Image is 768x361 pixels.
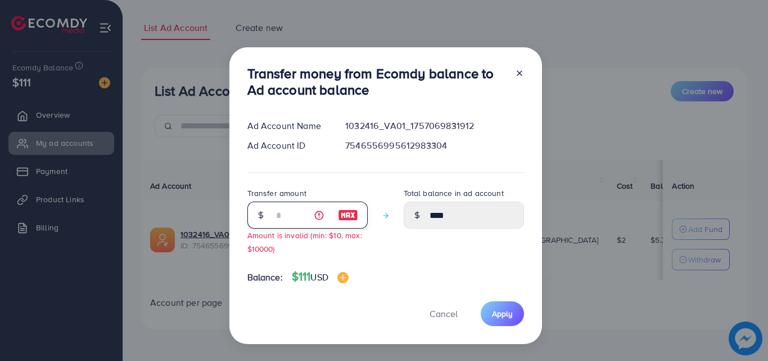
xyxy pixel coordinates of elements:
small: Amount is invalid (min: $10, max: $10000) [247,230,362,253]
h3: Transfer money from Ecomdy balance to Ad account balance [247,65,506,98]
span: USD [310,271,328,283]
h4: $111 [292,270,349,284]
label: Total balance in ad account [404,188,504,199]
div: 1032416_VA01_1757069831912 [336,119,532,132]
label: Transfer amount [247,188,306,199]
button: Cancel [415,301,472,326]
span: Cancel [430,307,458,320]
img: image [337,272,349,283]
img: image [338,208,358,222]
button: Apply [481,301,524,326]
span: Balance: [247,271,283,284]
div: Ad Account Name [238,119,337,132]
div: Ad Account ID [238,139,337,152]
span: Apply [492,308,513,319]
div: 7546556995612983304 [336,139,532,152]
